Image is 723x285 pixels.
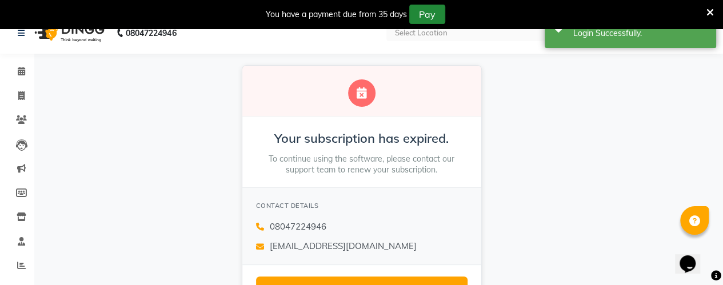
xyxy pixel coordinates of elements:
[270,220,326,234] span: 08047224946
[270,240,417,253] span: [EMAIL_ADDRESS][DOMAIN_NAME]
[573,27,708,39] div: Login Successfully.
[675,239,712,274] iframe: chat widget
[266,9,407,21] div: You have a payment due from 35 days
[29,17,107,49] img: logo
[126,17,176,49] b: 08047224946
[409,5,445,24] button: Pay
[256,202,319,210] span: CONTACT DETAILS
[256,154,468,176] p: To continue using the software, please contact our support team to renew your subscription.
[256,130,468,147] h2: Your subscription has expired.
